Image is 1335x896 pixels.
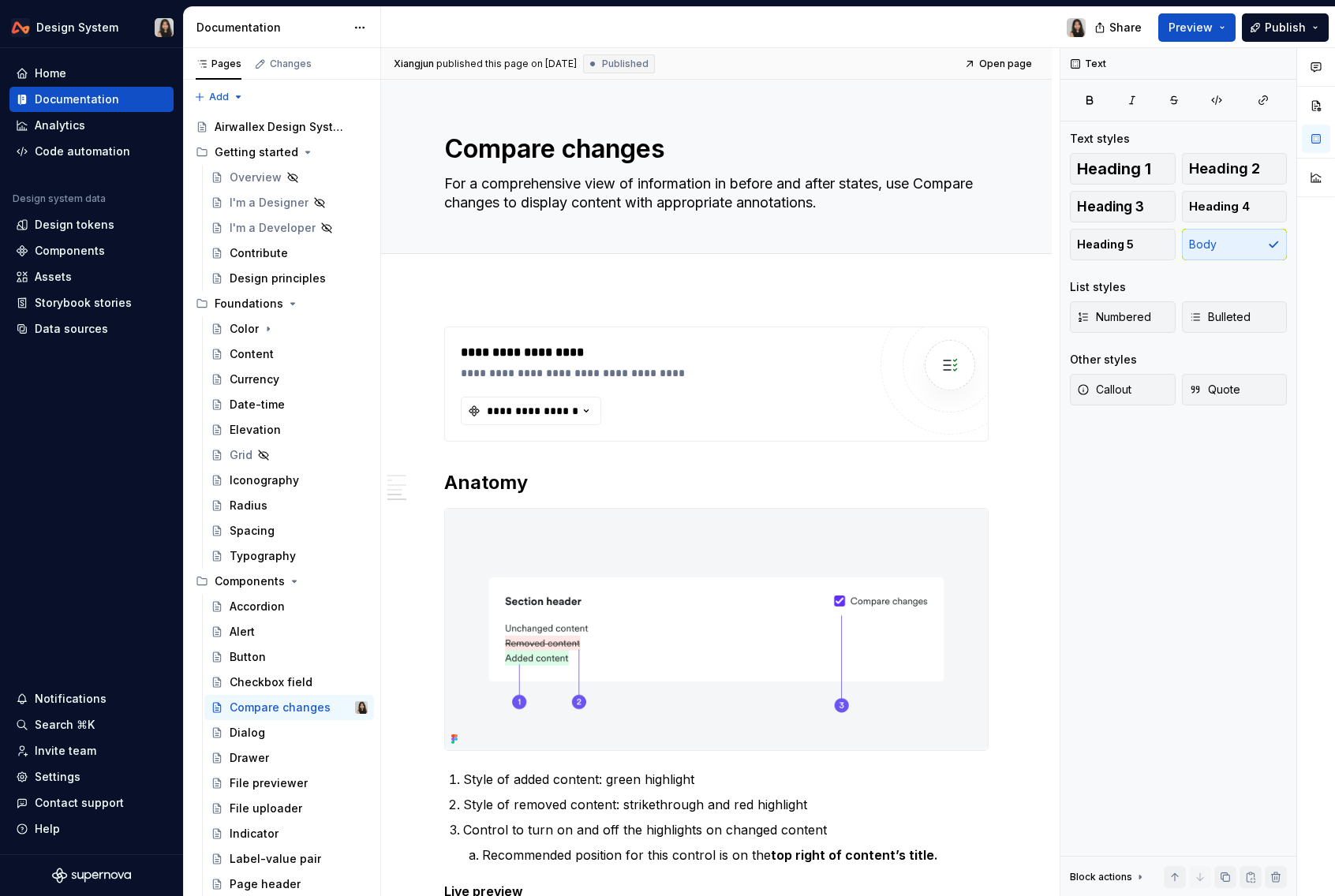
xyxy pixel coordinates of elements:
[204,644,374,670] a: Button
[230,346,274,362] div: Content
[1182,153,1288,185] button: Heading 2
[204,670,374,695] a: Checkbox field
[230,397,285,413] div: Date-time
[215,144,298,160] div: Getting started
[482,846,989,864] p: Recommended position for this control is on the
[230,674,312,690] div: Checkbox field
[9,816,174,842] button: Help
[204,695,374,720] a: Compare changesXiangjun
[52,868,131,883] a: Supernova Logo
[230,649,266,665] div: Button
[230,523,275,539] div: Spacing
[204,594,374,619] a: Accordion
[394,58,434,70] span: Xiangjun
[9,238,174,263] a: Components
[1070,866,1146,888] div: Block actions
[1182,301,1288,333] button: Bulleted
[9,764,174,790] a: Settings
[204,771,374,796] a: File previewer
[196,58,241,70] div: Pages
[11,18,30,37] img: 0733df7c-e17f-4421-95a9-ced236ef1ff0.png
[204,266,374,291] a: Design principles
[204,190,374,215] a: I'm a Designer
[204,342,374,367] a: Content
[204,215,374,241] a: I'm a Developer
[204,417,374,442] a: Elevation
[979,58,1032,70] span: Open page
[1189,161,1260,177] span: Heading 2
[189,114,374,140] a: Airwallex Design System
[1265,20,1306,35] span: Publish
[1242,13,1329,42] button: Publish
[35,743,96,759] div: Invite team
[230,624,255,640] div: Alert
[1067,18,1086,37] img: Xiangjun
[215,119,345,135] div: Airwallex Design System
[230,245,288,261] div: Contribute
[1189,309,1251,325] span: Bulleted
[35,243,105,259] div: Components
[204,796,374,821] a: File uploader
[445,509,988,750] img: ca8324b7-b6e4-47a2-8967-956a0536933e.png
[1158,13,1236,42] button: Preview
[1077,199,1144,215] span: Heading 3
[35,91,119,107] div: Documentation
[1070,229,1176,260] button: Heading 5
[1077,382,1131,398] span: Callout
[441,171,985,215] textarea: For a comprehensive view of information in before and after states, use Compare changes to displa...
[1070,374,1176,405] button: Callout
[204,821,374,846] a: Indicator
[189,291,374,316] div: Foundations
[9,113,174,138] a: Analytics
[1077,161,1151,177] span: Heading 1
[230,700,331,715] div: Compare changes
[189,140,374,165] div: Getting started
[215,296,283,312] div: Foundations
[204,518,374,543] a: Spacing
[1070,131,1130,147] div: Text styles
[35,118,85,133] div: Analytics
[204,493,374,518] a: Radius
[1182,191,1288,222] button: Heading 4
[230,321,259,337] div: Color
[463,820,989,839] p: Control to turn on and off the highlights on changed content
[35,821,60,837] div: Help
[3,10,180,44] button: Design SystemXiangjun
[959,53,1039,75] a: Open page
[463,770,989,789] p: Style of added content: green highlight
[1086,13,1152,42] button: Share
[1189,199,1250,215] span: Heading 4
[36,20,118,35] div: Design System
[1070,279,1126,295] div: List styles
[9,316,174,342] a: Data sources
[204,468,374,493] a: Iconography
[204,543,374,569] a: Typography
[230,447,252,463] div: Grid
[230,876,301,892] div: Page header
[1070,191,1176,222] button: Heading 3
[230,220,316,236] div: I'm a Developer
[204,165,374,190] a: Overview
[215,573,285,589] div: Components
[1077,309,1151,325] span: Numbered
[35,144,130,159] div: Code automation
[230,422,281,438] div: Elevation
[13,192,106,205] div: Design system data
[355,701,368,714] img: Xiangjun
[189,569,374,594] div: Components
[230,801,302,816] div: File uploader
[1070,871,1132,883] div: Block actions
[204,442,374,468] a: Grid
[9,790,174,816] button: Contact support
[1189,382,1240,398] span: Quote
[9,264,174,289] a: Assets
[602,58,649,70] span: Published
[771,847,938,863] strong: top right of content’s title.
[230,599,285,614] div: Accordion
[204,619,374,644] a: Alert
[9,139,174,164] a: Code automation
[9,290,174,315] a: Storybook stories
[35,65,66,81] div: Home
[9,686,174,711] button: Notifications
[230,371,279,387] div: Currency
